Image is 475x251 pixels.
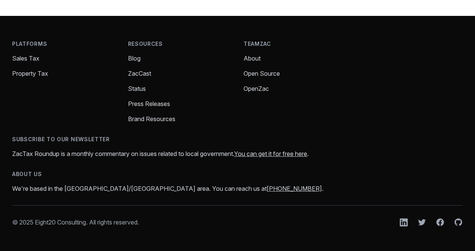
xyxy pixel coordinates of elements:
[244,85,269,92] a: OpenZac
[12,70,48,77] a: Property Tax
[12,136,463,143] h4: Subscribe to our newsletter
[128,55,141,62] a: Blog
[128,115,175,123] a: Brand Resources
[244,40,347,48] h4: TeamZac
[234,150,307,157] a: You can get it for free here
[128,70,151,77] a: ZacCast
[244,70,280,77] a: Open Source
[128,40,232,48] h4: Resources
[12,40,116,48] h4: Platforms
[12,218,139,227] p: © 2025 Eight20 Consulting. All rights reserved.
[12,149,463,158] p: ZacTax Roundup is a monthly commentary on issues related to local government. .
[12,170,463,178] h4: About us
[128,85,146,92] a: Status
[267,185,322,192] a: [PHONE_NUMBER]
[12,55,39,62] a: Sales Tax
[244,55,261,62] a: About
[12,184,463,193] p: We're based in the [GEOGRAPHIC_DATA]/[GEOGRAPHIC_DATA] area. You can reach us at .
[128,100,170,108] a: Press Releases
